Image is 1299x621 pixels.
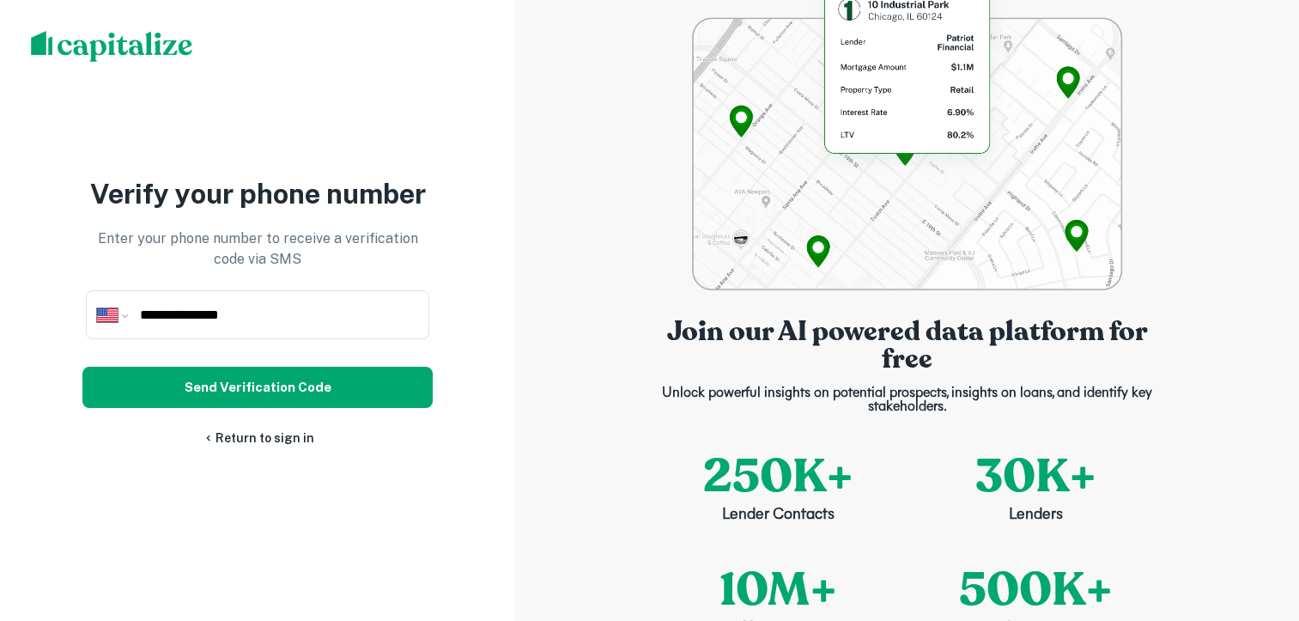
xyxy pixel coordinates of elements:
[975,441,1096,511] p: 30K+
[650,318,1165,373] p: Join our AI powered data platform for free
[1009,504,1063,527] p: Lenders
[650,387,1165,414] p: Unlock powerful insights on potential prospects, insights on loans, and identify key stakeholders.
[31,31,193,62] img: capitalize-logo.png
[722,504,835,527] p: Lender Contacts
[90,174,426,215] p: Verify your phone number
[1213,484,1299,566] iframe: Chat Widget
[82,228,433,270] p: Enter your phone number to receive a verification code via SMS
[202,429,314,447] a: Return to sign in
[703,441,853,511] p: 250K+
[82,367,433,408] button: Send Verification Code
